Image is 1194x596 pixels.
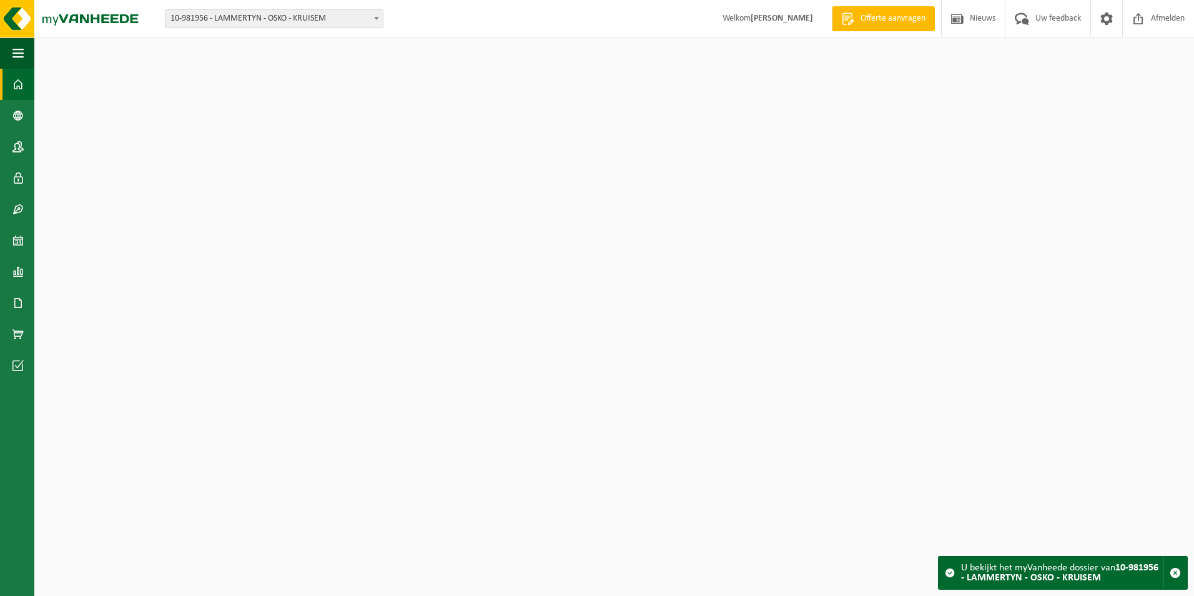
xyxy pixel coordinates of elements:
strong: 10-981956 - LAMMERTYN - OSKO - KRUISEM [961,563,1158,583]
div: U bekijkt het myVanheede dossier van [961,557,1163,589]
span: 10-981956 - LAMMERTYN - OSKO - KRUISEM [165,10,383,27]
a: Offerte aanvragen [832,6,935,31]
strong: [PERSON_NAME] [751,14,813,23]
span: Offerte aanvragen [857,12,929,25]
span: 10-981956 - LAMMERTYN - OSKO - KRUISEM [165,9,383,28]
